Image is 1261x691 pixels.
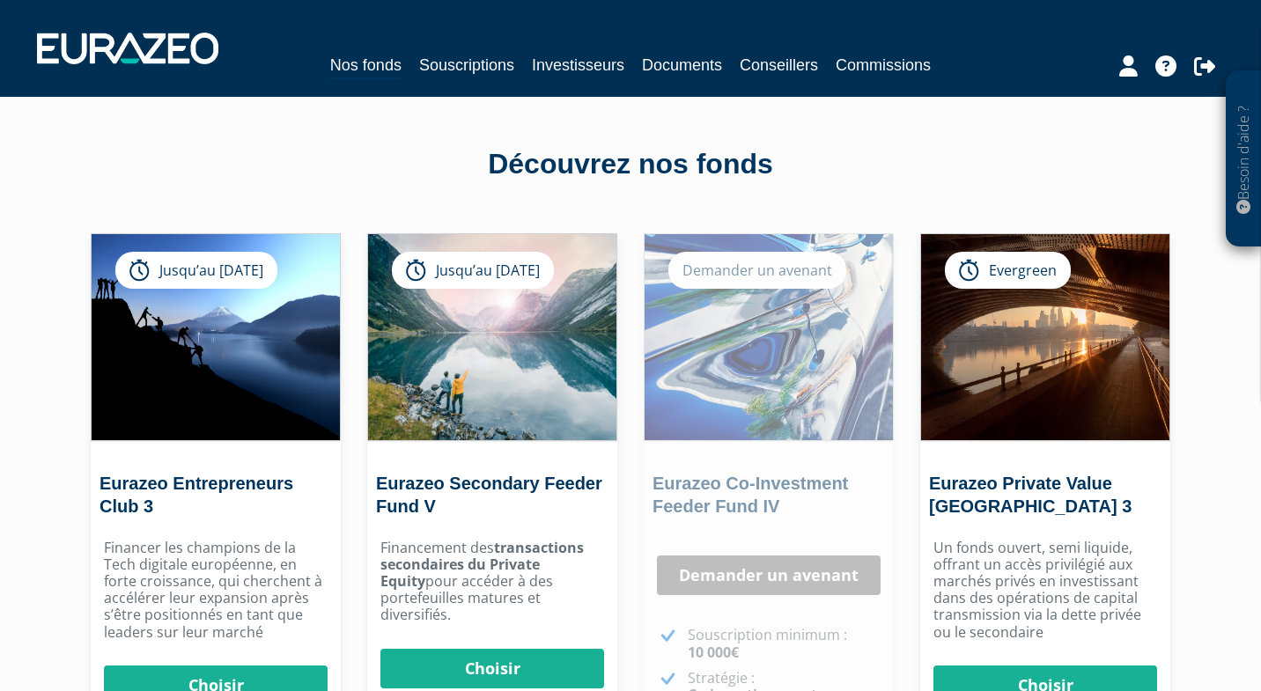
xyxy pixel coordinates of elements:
[104,540,328,641] p: Financer les champions de la Tech digitale européenne, en forte croissance, qui cherchent à accél...
[92,234,340,440] img: Eurazeo Entrepreneurs Club 3
[419,53,514,77] a: Souscriptions
[645,234,893,440] img: Eurazeo Co-Investment Feeder Fund IV
[37,33,218,64] img: 1732889491-logotype_eurazeo_blanc_rvb.png
[668,252,846,289] div: Demander un avenant
[653,474,848,516] a: Eurazeo Co-Investment Feeder Fund IV
[380,538,584,591] strong: transactions secondaires du Private Equity
[688,627,881,660] p: Souscription minimum :
[657,555,881,596] a: Demander un avenant
[129,144,1132,185] div: Découvrez nos fonds
[642,53,722,77] a: Documents
[929,474,1132,516] a: Eurazeo Private Value [GEOGRAPHIC_DATA] 3
[933,540,1157,641] p: Un fonds ouvert, semi liquide, offrant un accès privilégié aux marchés privés en investissant dan...
[532,53,624,77] a: Investisseurs
[100,474,293,516] a: Eurazeo Entrepreneurs Club 3
[380,540,604,624] p: Financement des pour accéder à des portefeuilles matures et diversifiés.
[1234,80,1254,239] p: Besoin d'aide ?
[368,234,616,440] img: Eurazeo Secondary Feeder Fund V
[740,53,818,77] a: Conseillers
[688,643,739,662] strong: 10 000€
[380,649,604,689] a: Choisir
[392,252,554,289] div: Jusqu’au [DATE]
[376,474,602,516] a: Eurazeo Secondary Feeder Fund V
[921,234,1169,440] img: Eurazeo Private Value Europe 3
[945,252,1071,289] div: Evergreen
[836,53,931,77] a: Commissions
[330,53,402,80] a: Nos fonds
[115,252,277,289] div: Jusqu’au [DATE]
